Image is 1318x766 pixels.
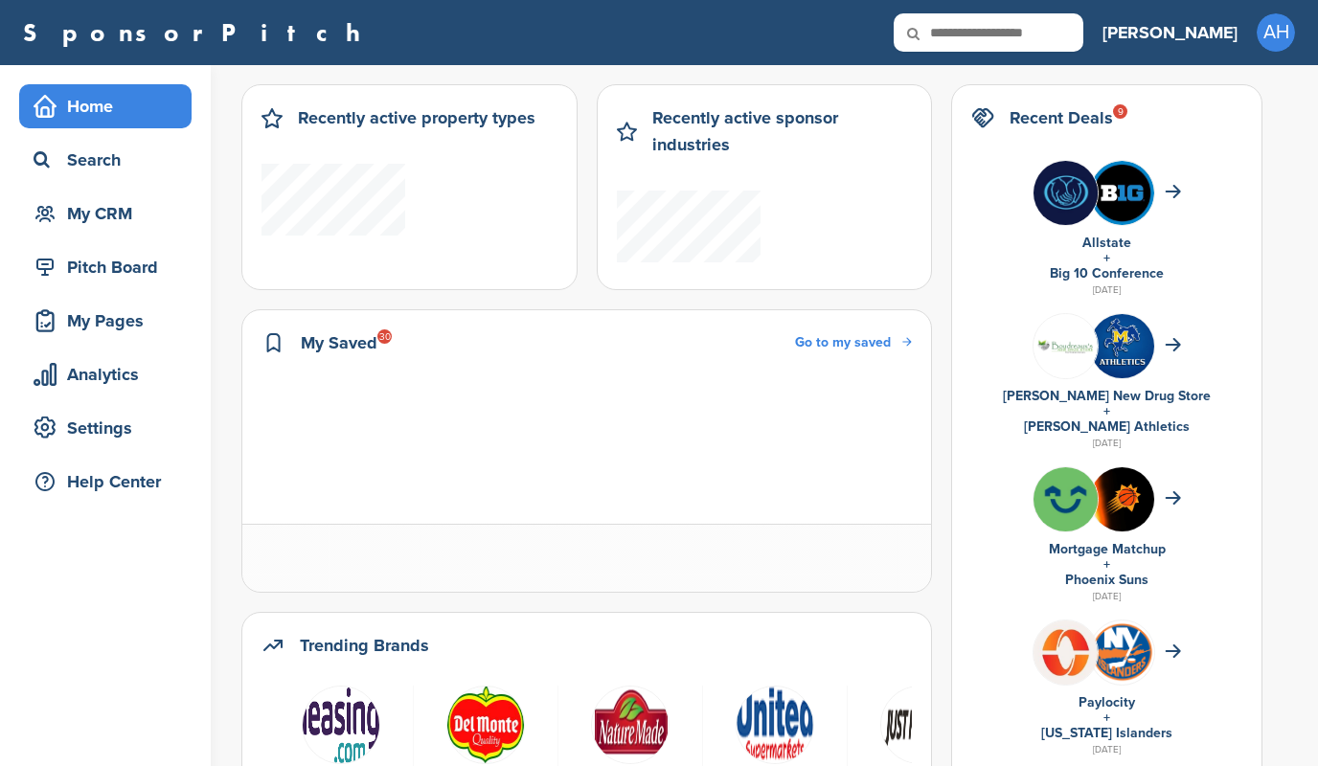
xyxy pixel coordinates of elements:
a: + [1103,556,1110,573]
a: [PERSON_NAME] [1102,11,1238,54]
div: Help Center [29,464,192,499]
img: Open uri20141112 64162 1syu8aw?1415807642 [1090,621,1154,684]
span: AH [1257,13,1295,52]
a: Data [713,686,837,762]
div: 9 [1113,104,1127,119]
a: Screen shot 2018 10 19 at 10.19.18 am [857,686,982,762]
img: Data [736,686,814,764]
h3: [PERSON_NAME] [1102,19,1238,46]
img: Naturemade [591,686,670,764]
img: Eum25tej 400x400 [1090,161,1154,225]
a: + [1103,710,1110,726]
a: Home [19,84,192,128]
a: Analytics [19,352,192,396]
a: Phoenix Suns [1065,572,1148,588]
img: 70sdsdto 400x400 [1090,467,1154,531]
img: Plbeo0ob 400x400 [1034,620,1098,685]
a: Search [19,138,192,182]
div: 30 [377,329,392,344]
a: [US_STATE] Islanders [1041,725,1172,741]
h2: My Saved [301,329,377,356]
a: + [1103,250,1110,266]
img: Leasing [302,686,380,764]
a: My CRM [19,191,192,236]
h2: Trending Brands [300,632,429,659]
a: Mortgage Matchup [1049,541,1166,557]
a: [PERSON_NAME] Athletics [1024,418,1190,435]
h2: Recent Deals [1010,104,1113,131]
img: Screen shot 2018 10 19 at 10.19.18 am [880,686,959,764]
img: Group 247 [1034,314,1098,378]
a: Allstate [1082,235,1131,251]
a: Big 10 Conference [1050,265,1164,282]
a: Go to my saved [795,332,912,353]
div: My Pages [29,304,192,338]
img: Flurpgkm 400x400 [1034,467,1098,531]
a: SponsorPitch [23,20,373,45]
a: Leasing [279,686,403,762]
a: Help Center [19,460,192,504]
a: Paylocity [1079,694,1135,710]
a: Pitch Board [19,245,192,289]
img: Zebvxuqj 400x400 [1090,314,1154,378]
h2: Recently active sponsor industries [652,104,912,158]
div: [DATE] [971,741,1242,758]
div: Settings [29,411,192,445]
a: [PERSON_NAME] New Drug Store [1003,388,1211,404]
a: Naturemade [568,686,693,762]
div: [DATE] [971,588,1242,605]
div: Pitch Board [29,250,192,284]
img: Data [446,686,525,764]
a: My Pages [19,299,192,343]
div: Analytics [29,357,192,392]
div: [DATE] [971,435,1242,452]
a: + [1103,403,1110,419]
div: Search [29,143,192,177]
span: Go to my saved [795,334,891,350]
div: [DATE] [971,282,1242,299]
img: Bi wggbs 400x400 [1034,161,1098,225]
a: Settings [19,406,192,450]
div: My CRM [29,196,192,231]
div: Home [29,89,192,124]
h2: Recently active property types [298,104,535,131]
a: Data [423,686,548,762]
